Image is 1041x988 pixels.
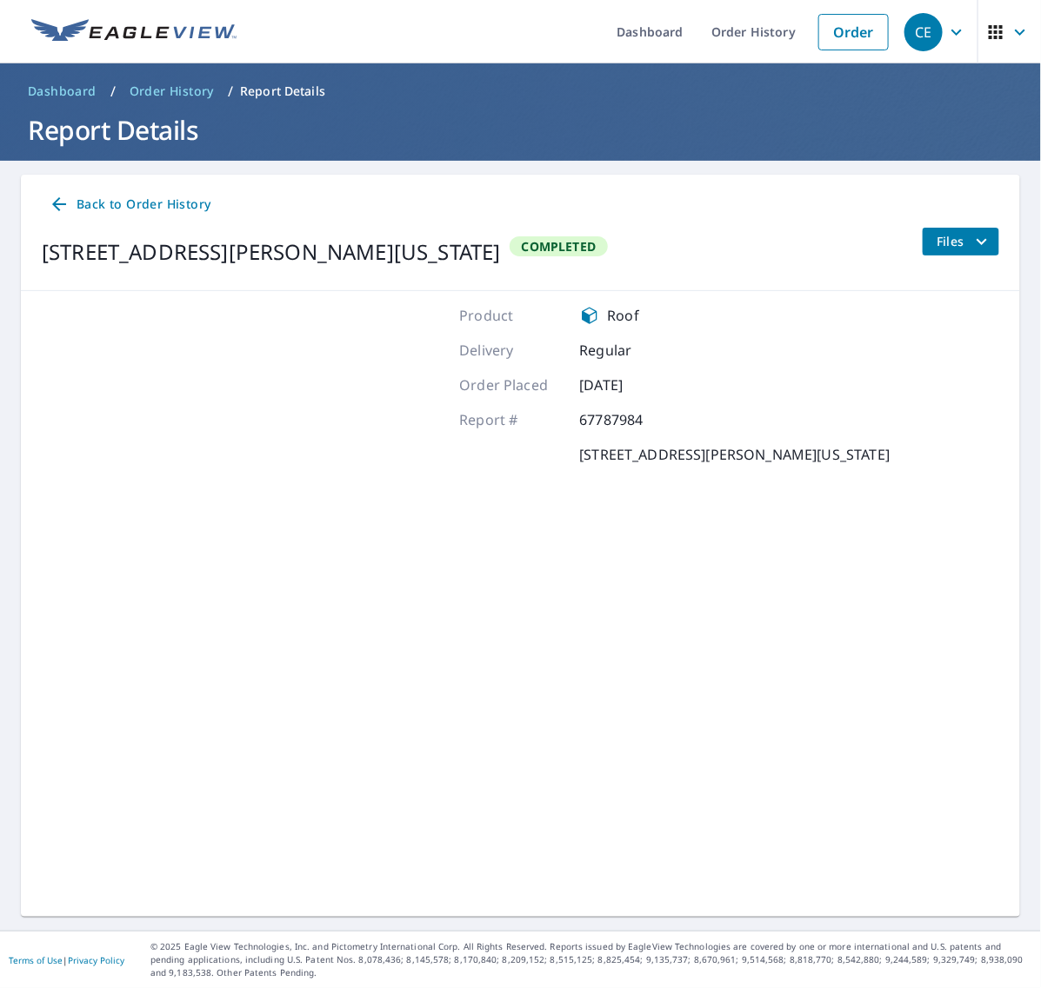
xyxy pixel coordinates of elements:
[459,409,564,430] p: Report #
[150,940,1032,979] p: © 2025 Eagle View Technologies, Inc. and Pictometry International Corp. All Rights Reserved. Repo...
[459,305,564,326] p: Product
[579,444,890,465] p: [STREET_ADDRESS][PERSON_NAME][US_STATE]
[9,954,63,966] a: Terms of Use
[579,340,684,361] p: Regular
[21,77,103,105] a: Dashboard
[459,375,564,395] p: Order Placed
[937,231,992,252] span: Files
[21,77,1020,105] nav: breadcrumb
[511,238,607,255] span: Completed
[28,83,97,100] span: Dashboard
[31,19,237,45] img: EV Logo
[130,83,214,100] span: Order History
[9,955,124,965] p: |
[110,81,116,102] li: /
[42,236,501,268] div: [STREET_ADDRESS][PERSON_NAME][US_STATE]
[579,305,684,326] div: Roof
[904,13,943,51] div: CE
[21,112,1020,148] h1: Report Details
[922,228,999,255] button: filesDropdownBtn-67787984
[123,77,221,105] a: Order History
[579,409,684,430] p: 67787984
[579,375,684,395] p: [DATE]
[818,14,889,50] a: Order
[68,954,124,966] a: Privacy Policy
[240,83,325,100] p: Report Details
[49,194,210,216] span: Back to Order History
[459,340,564,361] p: Delivery
[228,81,233,102] li: /
[42,189,217,221] a: Back to Order History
